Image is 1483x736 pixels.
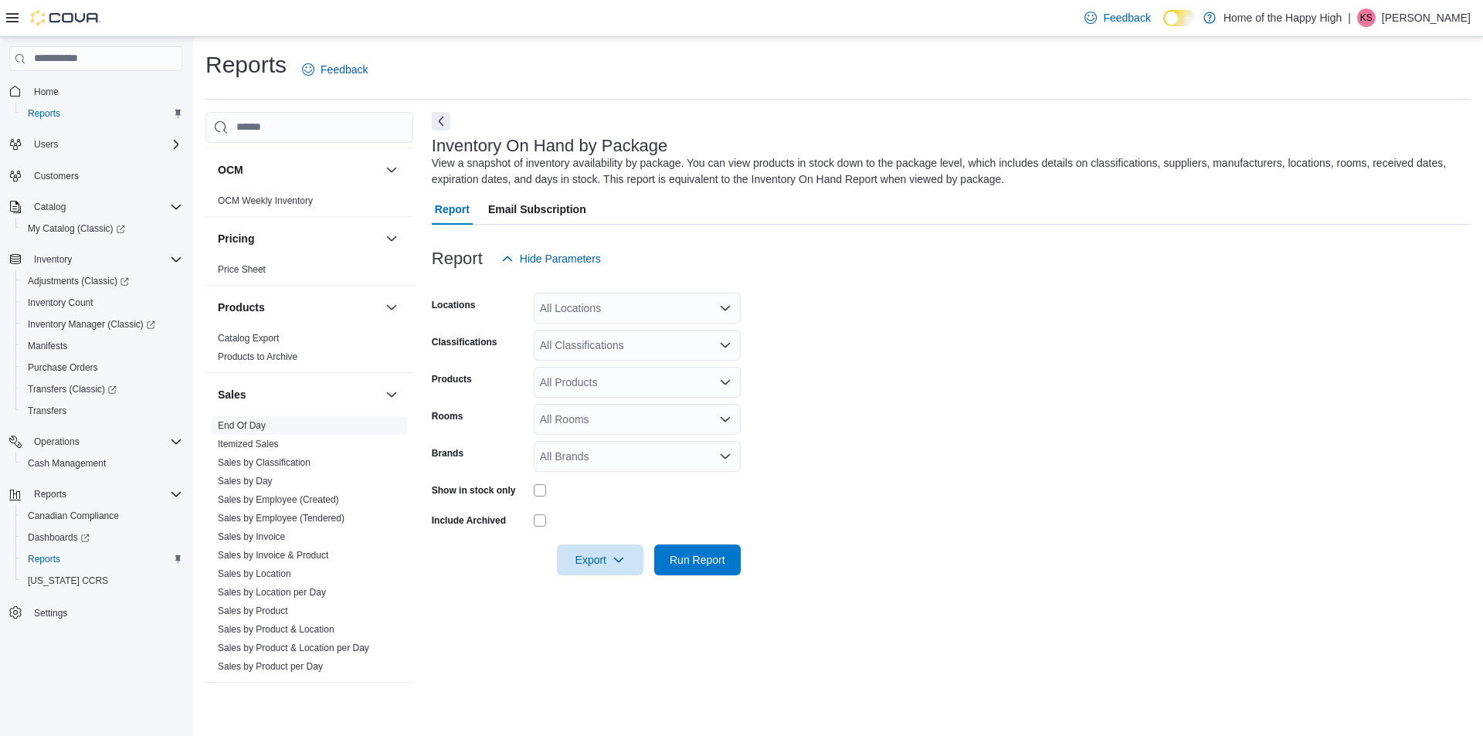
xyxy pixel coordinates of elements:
[3,483,188,505] button: Reports
[22,572,114,590] a: [US_STATE] CCRS
[218,493,339,506] span: Sales by Employee (Created)
[22,402,73,420] a: Transfers
[218,549,328,561] span: Sales by Invoice & Product
[432,155,1463,188] div: View a snapshot of inventory availability by package. You can view products in stock down to the ...
[28,485,182,504] span: Reports
[218,387,246,402] h3: Sales
[15,218,188,239] a: My Catalog (Classic)
[28,275,129,287] span: Adjustments (Classic)
[15,570,188,592] button: [US_STATE] CCRS
[28,135,64,154] button: Users
[218,300,265,315] h3: Products
[28,485,73,504] button: Reports
[218,661,323,672] a: Sales by Product per Day
[34,138,58,151] span: Users
[218,387,379,402] button: Sales
[218,512,344,524] span: Sales by Employee (Tendered)
[3,196,188,218] button: Catalog
[28,166,182,185] span: Customers
[432,299,476,311] label: Locations
[218,195,313,206] a: OCM Weekly Inventory
[34,201,66,213] span: Catalog
[22,272,135,290] a: Adjustments (Classic)
[22,380,182,399] span: Transfers (Classic)
[22,104,182,123] span: Reports
[218,605,288,617] span: Sales by Product
[218,642,369,654] span: Sales by Product & Location per Day
[28,361,98,374] span: Purchase Orders
[218,476,273,487] a: Sales by Day
[34,488,66,500] span: Reports
[719,450,731,463] button: Open list of options
[719,376,731,388] button: Open list of options
[15,548,188,570] button: Reports
[28,135,182,154] span: Users
[28,457,106,470] span: Cash Management
[218,419,266,432] span: End Of Day
[218,264,266,275] a: Price Sheet
[3,601,188,623] button: Settings
[3,164,188,187] button: Customers
[28,167,85,185] a: Customers
[28,432,182,451] span: Operations
[22,454,182,473] span: Cash Management
[432,336,497,348] label: Classifications
[218,439,279,449] a: Itemized Sales
[1103,10,1150,25] span: Feedback
[1163,10,1196,26] input: Dark Mode
[22,293,100,312] a: Inventory Count
[22,219,182,238] span: My Catalog (Classic)
[3,249,188,270] button: Inventory
[218,231,379,246] button: Pricing
[488,194,586,225] span: Email Subscription
[22,528,182,547] span: Dashboards
[22,293,182,312] span: Inventory Count
[31,10,100,25] img: Cova
[28,432,86,451] button: Operations
[28,383,117,395] span: Transfers (Classic)
[28,250,182,269] span: Inventory
[15,292,188,314] button: Inventory Count
[218,162,243,178] h3: OCM
[28,510,119,522] span: Canadian Compliance
[28,553,60,565] span: Reports
[28,82,182,101] span: Home
[34,253,72,266] span: Inventory
[218,550,328,561] a: Sales by Invoice & Product
[22,358,104,377] a: Purchase Orders
[22,219,131,238] a: My Catalog (Classic)
[218,586,326,599] span: Sales by Location per Day
[218,624,334,635] a: Sales by Product & Location
[28,107,60,120] span: Reports
[1223,8,1342,27] p: Home of the Happy High
[432,514,506,527] label: Include Archived
[218,643,369,653] a: Sales by Product & Location per Day
[22,104,66,123] a: Reports
[15,335,188,357] button: Manifests
[28,340,67,352] span: Manifests
[3,134,188,155] button: Users
[34,86,59,98] span: Home
[28,222,125,235] span: My Catalog (Classic)
[9,74,182,664] nav: Complex example
[218,531,285,542] a: Sales by Invoice
[218,333,279,344] a: Catalog Export
[218,605,288,616] a: Sales by Product
[22,358,182,377] span: Purchase Orders
[218,568,291,579] a: Sales by Location
[218,420,266,431] a: End Of Day
[28,531,90,544] span: Dashboards
[432,137,668,155] h3: Inventory On Hand by Package
[1360,8,1373,27] span: KS
[22,507,182,525] span: Canadian Compliance
[28,297,93,309] span: Inventory Count
[205,416,413,682] div: Sales
[218,263,266,276] span: Price Sheet
[22,402,182,420] span: Transfers
[22,315,182,334] span: Inventory Manager (Classic)
[15,400,188,422] button: Transfers
[28,405,66,417] span: Transfers
[432,410,463,422] label: Rooms
[15,453,188,474] button: Cash Management
[218,587,326,598] a: Sales by Location per Day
